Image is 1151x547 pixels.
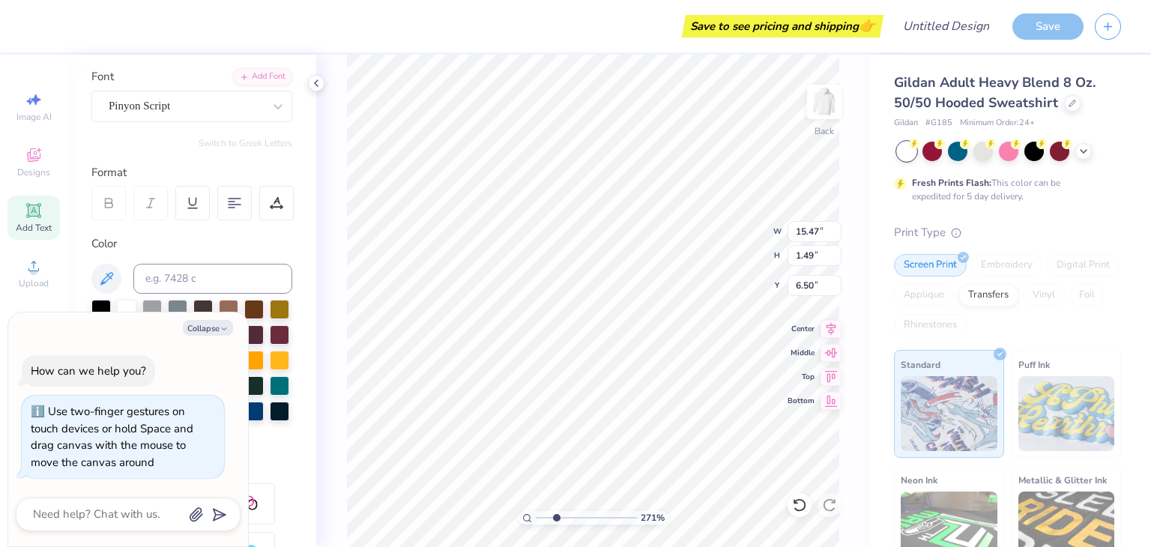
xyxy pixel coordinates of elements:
[960,117,1035,130] span: Minimum Order: 24 +
[788,324,815,334] span: Center
[891,11,1001,41] input: Untitled Design
[641,511,665,525] span: 271 %
[958,284,1018,306] div: Transfers
[31,363,146,378] div: How can we help you?
[1018,376,1115,451] img: Puff Ink
[183,320,233,336] button: Collapse
[788,372,815,382] span: Top
[91,68,114,85] label: Font
[19,277,49,289] span: Upload
[1018,472,1107,488] span: Metallic & Glitter Ink
[912,177,991,189] strong: Fresh Prints Flash:
[233,68,292,85] div: Add Font
[912,176,1096,203] div: This color can be expedited for 5 day delivery.
[91,235,292,253] div: Color
[894,117,918,130] span: Gildan
[894,254,967,276] div: Screen Print
[199,137,292,149] button: Switch to Greek Letters
[788,348,815,358] span: Middle
[1018,357,1050,372] span: Puff Ink
[901,376,997,451] img: Standard
[815,124,834,138] div: Back
[31,404,193,470] div: Use two-finger gestures on touch devices or hold Space and drag canvas with the mouse to move the...
[925,117,952,130] span: # G185
[901,357,940,372] span: Standard
[133,264,292,294] input: e.g. 7428 c
[809,87,839,117] img: Back
[1069,284,1105,306] div: Foil
[894,224,1121,241] div: Print Type
[894,73,1096,112] span: Gildan Adult Heavy Blend 8 Oz. 50/50 Hooded Sweatshirt
[971,254,1042,276] div: Embroidery
[1047,254,1120,276] div: Digital Print
[1023,284,1065,306] div: Vinyl
[17,166,50,178] span: Designs
[16,111,52,123] span: Image AI
[894,314,967,336] div: Rhinestones
[91,164,294,181] div: Format
[686,15,880,37] div: Save to see pricing and shipping
[16,222,52,234] span: Add Text
[788,396,815,406] span: Bottom
[894,284,954,306] div: Applique
[859,16,875,34] span: 👉
[901,472,937,488] span: Neon Ink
